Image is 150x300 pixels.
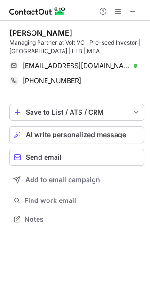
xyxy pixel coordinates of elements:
span: Find work email [24,196,141,205]
button: Notes [9,213,144,226]
span: Notes [24,215,141,223]
div: Managing Partner at Volt VC | Pre-seed Investor | [GEOGRAPHIC_DATA] | LLB | MBA [9,38,144,55]
button: save-profile-one-click [9,104,144,121]
button: Add to email campaign [9,171,144,188]
div: [PERSON_NAME] [9,28,72,38]
span: [EMAIL_ADDRESS][DOMAIN_NAME] [23,62,130,70]
span: AI write personalized message [26,131,126,138]
span: Send email [26,154,62,161]
span: [PHONE_NUMBER] [23,77,81,85]
button: Find work email [9,194,144,207]
span: Add to email campaign [25,176,100,184]
div: Save to List / ATS / CRM [26,108,128,116]
button: Send email [9,149,144,166]
img: ContactOut v5.3.10 [9,6,66,17]
button: AI write personalized message [9,126,144,143]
